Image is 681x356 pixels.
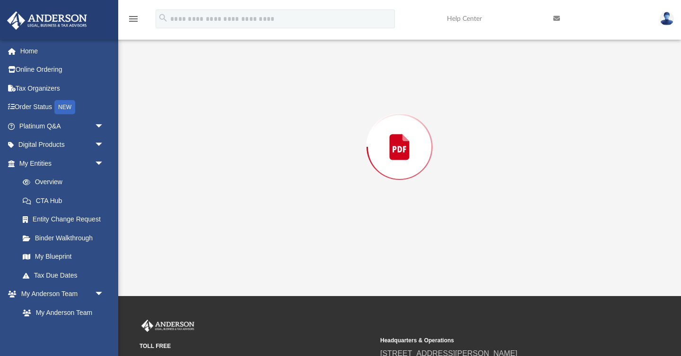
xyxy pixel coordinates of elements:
div: NEW [54,100,75,114]
a: Tax Organizers [7,79,118,98]
i: search [158,13,168,23]
a: Anderson System [13,322,113,341]
img: User Pic [660,12,674,25]
a: Platinum Q&Aarrow_drop_down [7,117,118,136]
span: arrow_drop_down [95,136,113,155]
img: Anderson Advisors Platinum Portal [4,11,90,30]
div: Move To ... [4,63,677,72]
i: menu [128,13,139,25]
a: My Entitiesarrow_drop_down [7,154,118,173]
a: Overview [13,173,118,192]
a: My Anderson Teamarrow_drop_down [7,285,113,304]
span: arrow_drop_down [95,285,113,304]
div: Options [4,38,677,46]
a: Home [7,42,118,60]
span: arrow_drop_down [95,154,113,173]
div: Sort New > Old [4,12,677,21]
a: Online Ordering [7,60,118,79]
div: Rename [4,55,677,63]
a: Entity Change Request [13,210,118,229]
a: CTA Hub [13,191,118,210]
div: Sort A > Z [4,4,677,12]
a: Tax Due Dates [13,266,118,285]
div: Sign out [4,46,677,55]
div: Delete [4,29,677,38]
a: Binder Walkthrough [13,229,118,247]
a: My Anderson Team [13,303,109,322]
a: Order StatusNEW [7,98,118,117]
a: menu [128,18,139,25]
a: Digital Productsarrow_drop_down [7,136,118,154]
span: arrow_drop_down [95,117,113,136]
a: My Blueprint [13,247,113,266]
div: Move To ... [4,21,677,29]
